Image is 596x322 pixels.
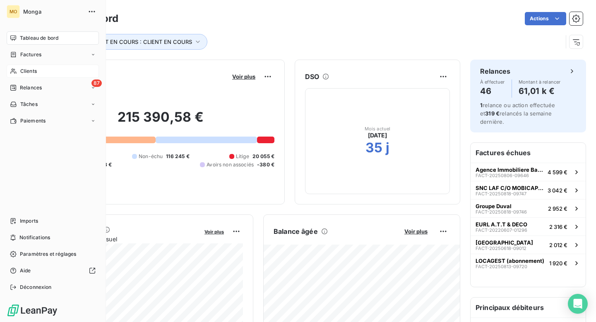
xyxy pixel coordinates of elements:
[476,209,527,214] span: FACT-20250818-09746
[207,161,254,168] span: Avoirs non associés
[476,246,526,251] span: FACT-20250618-09012
[471,254,586,272] button: LOCAGEST (abonnement)FACT-20250813-097201 920 €
[257,161,274,168] span: -380 €
[23,8,83,15] span: Monga
[485,110,500,117] span: 319 €
[471,181,586,199] button: SNC LAF C/O MOBICAP REDFACT-20250818-097473 042 €
[476,173,529,178] span: FACT-20250806-09646
[252,153,274,160] span: 20 055 €
[548,187,567,194] span: 3 042 €
[549,260,567,267] span: 1 920 €
[204,229,224,235] span: Voir plus
[480,84,505,98] h4: 46
[476,203,512,209] span: Groupe Duval
[471,217,586,235] button: EURL A.T.T & DECOFACT-20220607-012962 316 €
[20,267,31,274] span: Aide
[549,223,567,230] span: 2 316 €
[476,257,544,264] span: LOCAGEST (abonnement)
[548,169,567,175] span: 4 599 €
[305,72,319,82] h6: DSO
[20,284,52,291] span: Déconnexion
[274,226,318,236] h6: Balance âgée
[404,228,428,235] span: Voir plus
[20,217,38,225] span: Imports
[480,102,483,108] span: 1
[480,79,505,84] span: À effectuer
[20,34,58,42] span: Tableau de bord
[568,294,588,314] div: Open Intercom Messenger
[89,38,192,45] span: CLIENT EN COURS : CLIENT EN COURS
[519,79,561,84] span: Montant à relancer
[77,34,207,50] button: CLIENT EN COURS : CLIENT EN COURS
[402,228,430,235] button: Voir plus
[476,264,527,269] span: FACT-20250813-09720
[20,84,42,91] span: Relances
[471,235,586,254] button: [GEOGRAPHIC_DATA]FACT-20250618-090122 012 €
[471,143,586,163] h6: Factures échues
[20,101,38,108] span: Tâches
[480,102,555,125] span: relance ou action effectuée et relancés la semaine dernière.
[7,304,58,317] img: Logo LeanPay
[91,79,102,87] span: 87
[471,298,586,317] h6: Principaux débiteurs
[476,185,544,191] span: SNC LAF C/O MOBICAP RED
[47,235,199,243] span: Chiffre d'affaires mensuel
[365,139,382,156] h2: 35
[549,242,567,248] span: 2 012 €
[20,67,37,75] span: Clients
[20,117,46,125] span: Paiements
[7,264,99,277] a: Aide
[20,51,41,58] span: Factures
[202,228,226,235] button: Voir plus
[47,109,274,134] h2: 215 390,58 €
[230,73,258,80] button: Voir plus
[476,221,527,228] span: EURL A.T.T & DECO
[548,205,567,212] span: 2 952 €
[368,131,387,139] span: [DATE]
[19,234,50,241] span: Notifications
[476,228,527,233] span: FACT-20220607-01296
[476,191,526,196] span: FACT-20250818-09747
[7,5,20,18] div: MO
[365,126,391,131] span: Mois actuel
[480,66,510,76] h6: Relances
[471,163,586,181] button: Agence Immobiliere BaumannFACT-20250806-096464 599 €
[476,166,544,173] span: Agence Immobiliere Baumann
[471,199,586,217] button: Groupe DuvalFACT-20250818-097462 952 €
[139,153,163,160] span: Non-échu
[519,84,561,98] h4: 61,01 k €
[476,239,533,246] span: [GEOGRAPHIC_DATA]
[232,73,255,80] span: Voir plus
[20,250,76,258] span: Paramètres et réglages
[386,139,389,156] h2: j
[525,12,566,25] button: Actions
[166,153,189,160] span: 116 245 €
[236,153,249,160] span: Litige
